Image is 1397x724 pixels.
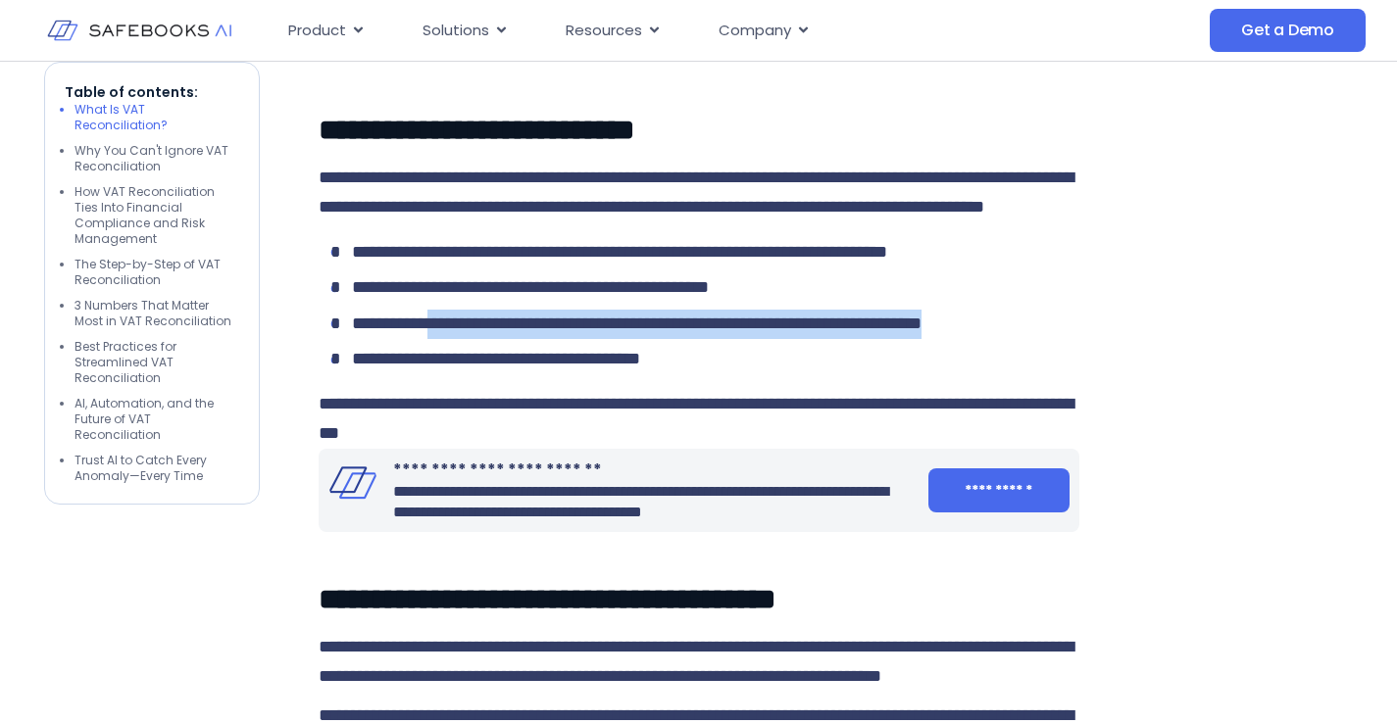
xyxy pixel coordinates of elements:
[719,20,791,42] span: Company
[1241,21,1334,40] span: Get a Demo
[65,82,239,102] p: Table of contents:
[75,143,239,174] li: Why You Can't Ignore VAT Reconciliation
[288,20,346,42] span: Product
[75,339,239,386] li: Best Practices for Streamlined VAT Reconciliation
[75,396,239,443] li: AI, Automation, and the Future of VAT Reconciliation
[566,20,642,42] span: Resources
[75,298,239,329] li: 3 Numbers That Matter Most in VAT Reconciliation
[273,12,1063,50] nav: Menu
[75,184,239,247] li: How VAT Reconciliation Ties Into Financial Compliance and Risk Management
[423,20,489,42] span: Solutions
[273,12,1063,50] div: Menu Toggle
[75,102,239,133] li: What Is VAT Reconciliation?
[1210,9,1366,52] a: Get a Demo
[75,453,239,484] li: Trust AI to Catch Every Anomaly—Every Time
[75,257,239,288] li: The Step-by-Step of VAT Reconciliation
